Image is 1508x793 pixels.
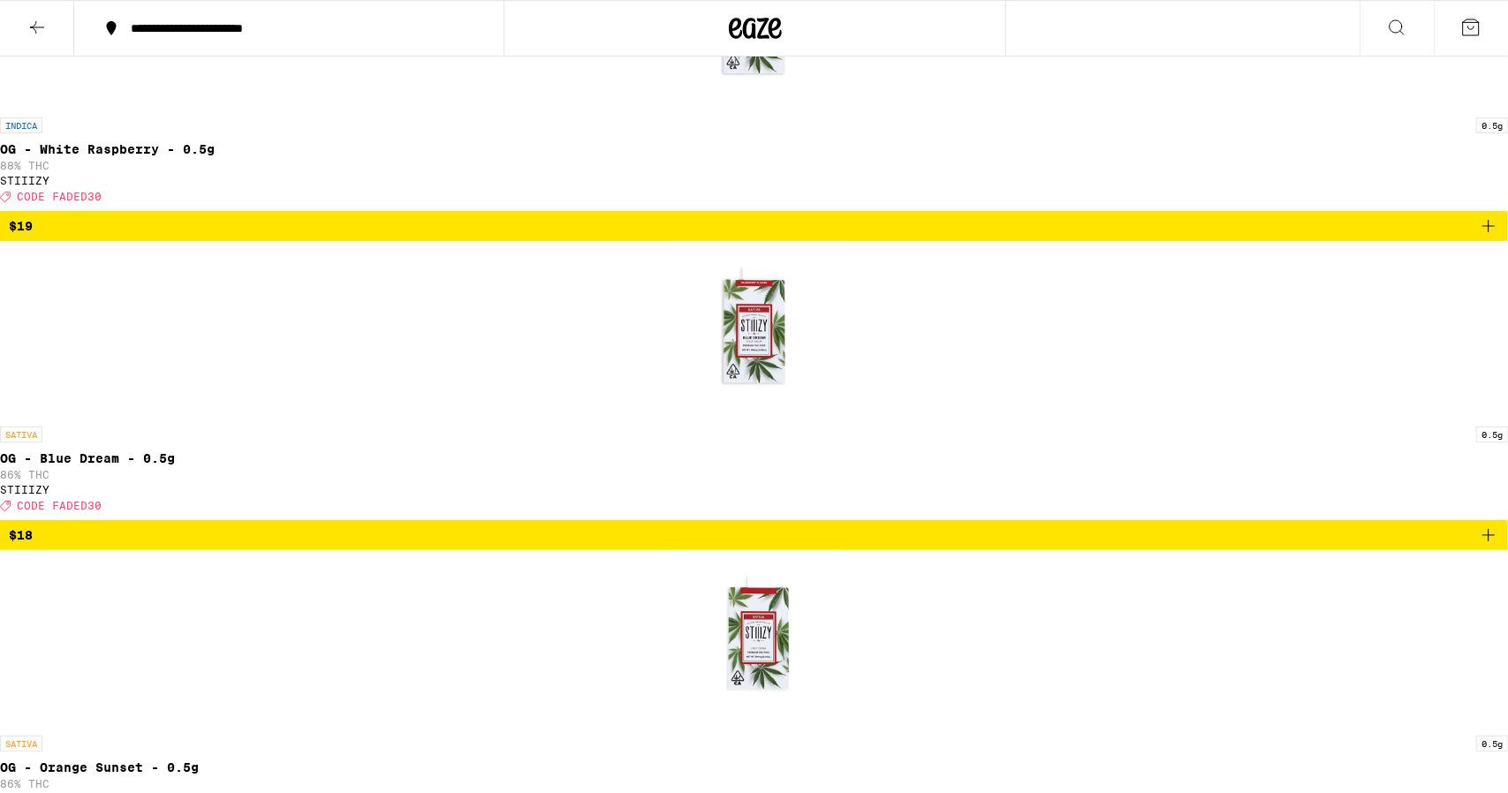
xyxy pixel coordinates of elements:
[9,528,33,542] span: $18
[666,550,843,727] img: STIIIZY - OG - Orange Sunset - 0.5g
[9,219,33,233] span: $19
[666,241,843,418] img: STIIIZY - OG - Blue Dream - 0.5g
[1476,736,1508,751] p: 0.5g
[1476,117,1508,133] p: 0.5g
[17,191,102,202] span: CODE FADED30
[17,500,102,511] span: CODE FADED30
[1476,427,1508,442] p: 0.5g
